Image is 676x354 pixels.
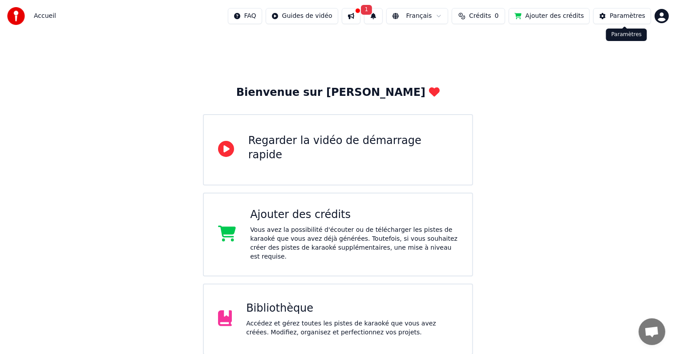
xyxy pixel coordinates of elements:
button: Paramètres [593,8,651,24]
div: Accédez et gérez toutes les pistes de karaoké que vous avez créées. Modifiez, organisez et perfec... [246,319,458,337]
div: Paramètres [610,12,645,21]
div: Vous avez la possibilité d'écouter ou de télécharger les pistes de karaoké que vous avez déjà gén... [250,226,458,261]
button: 1 [364,8,383,24]
div: Paramètres [606,29,647,41]
span: Accueil [34,12,56,21]
button: Crédits0 [452,8,505,24]
div: Bibliothèque [246,301,458,316]
button: Guides de vidéo [266,8,338,24]
span: Crédits [469,12,491,21]
div: Ajouter des crédits [250,208,458,222]
img: youka [7,7,25,25]
div: Regarder la vidéo de démarrage rapide [248,134,458,162]
nav: breadcrumb [34,12,56,21]
span: 0 [495,12,499,21]
a: Ouvrir le chat [639,318,665,345]
div: Bienvenue sur [PERSON_NAME] [236,86,440,100]
button: Ajouter des crédits [509,8,590,24]
span: 1 [361,5,372,15]
button: FAQ [228,8,262,24]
